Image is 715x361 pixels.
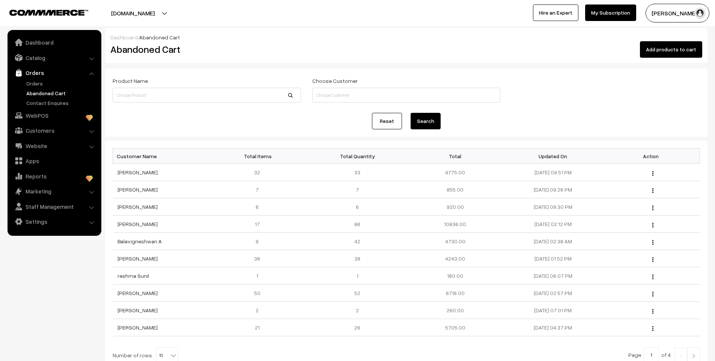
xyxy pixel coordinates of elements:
img: Menu [652,205,653,210]
img: Menu [652,257,653,262]
a: Hire an Expert [533,4,578,21]
a: [PERSON_NAME] [117,290,158,296]
label: Product Name [113,77,148,85]
a: Balavigneshwari A [117,238,162,244]
td: [DATE] 06:07 PM [504,267,602,285]
button: Search [411,113,441,129]
td: 2 [309,302,406,319]
td: [DATE] 02:57 PM [504,285,602,302]
a: Dashboard [9,36,99,49]
a: [PERSON_NAME] [117,186,158,193]
td: 26 [309,319,406,336]
th: Total Quantity [309,148,406,164]
a: Dashboard [110,34,138,40]
a: Orders [9,66,99,79]
td: 1 [211,267,309,285]
a: Staff Management [9,200,99,213]
label: Choose Customer [312,77,358,85]
td: [DATE] 02:12 PM [504,216,602,233]
button: Add products to cart [640,41,702,58]
td: 4730.00 [406,233,504,250]
span: Page [628,352,641,358]
h2: Abandoned Cart [110,43,300,55]
td: 32 [211,164,309,181]
td: 86 [309,216,406,233]
a: Reset [372,113,402,129]
input: Choose Customer [312,88,501,103]
span: Abandoned Cart [139,34,180,40]
td: 855.00 [406,181,504,198]
th: Customer Name [113,148,211,164]
img: Menu [652,292,653,297]
td: 9 [211,233,309,250]
td: 4243.00 [406,250,504,267]
img: Right [690,354,697,358]
th: Total [406,148,504,164]
a: COMMMERCE [9,7,75,16]
td: [DATE] 01:52 PM [504,250,602,267]
img: Menu [652,188,653,193]
a: Catalog [9,51,99,64]
td: 4775.00 [406,164,504,181]
a: Abandoned Cart [24,89,99,97]
button: [PERSON_NAME] [646,4,709,22]
th: Total Items [211,148,309,164]
td: 50 [211,285,309,302]
a: reshma Sunil [117,273,149,279]
a: My Subscription [585,4,636,21]
td: 38 [309,250,406,267]
td: 17 [211,216,309,233]
img: Left [677,354,684,358]
a: WebPOS [9,109,99,122]
img: Menu [652,274,653,279]
td: 10836.00 [406,216,504,233]
td: 6 [309,198,406,216]
td: 920.00 [406,198,504,216]
a: [PERSON_NAME] [117,255,158,262]
td: 33 [309,164,406,181]
img: Menu [652,223,653,228]
a: Reports [9,169,99,183]
td: 260.00 [406,302,504,319]
td: 6716.00 [406,285,504,302]
a: [PERSON_NAME] [117,169,158,175]
td: [DATE] 09:51 PM [504,164,602,181]
input: Choose Product [113,88,301,103]
td: [DATE] 07:01 PM [504,302,602,319]
a: Contact Enquires [24,99,99,107]
a: Marketing [9,184,99,198]
img: Menu [652,240,653,245]
a: [PERSON_NAME] [117,204,158,210]
td: [DATE] 04:37 PM [504,319,602,336]
button: [DOMAIN_NAME] [85,4,181,22]
a: [PERSON_NAME] [117,324,158,331]
th: Action [602,148,700,164]
img: Menu [652,171,653,176]
a: [PERSON_NAME] [117,221,158,227]
td: [DATE] 09:30 PM [504,198,602,216]
a: [PERSON_NAME] [117,307,158,313]
a: Settings [9,215,99,228]
a: Orders [24,79,99,87]
td: 52 [309,285,406,302]
td: [DATE] 09:26 PM [504,181,602,198]
span: Number of rows [113,351,152,359]
td: 7 [309,181,406,198]
img: user [694,7,706,19]
td: 6 [211,198,309,216]
a: Customers [9,124,99,137]
span: of 4 [661,352,671,358]
th: Updated On [504,148,602,164]
td: [DATE] 02:38 AM [504,233,602,250]
td: 38 [211,250,309,267]
td: 7 [211,181,309,198]
img: Menu [652,326,653,331]
td: 21 [211,319,309,336]
a: Apps [9,154,99,168]
td: 42 [309,233,406,250]
a: Website [9,139,99,153]
td: 5705.00 [406,319,504,336]
img: COMMMERCE [9,10,88,15]
td: 180.00 [406,267,504,285]
td: 1 [309,267,406,285]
